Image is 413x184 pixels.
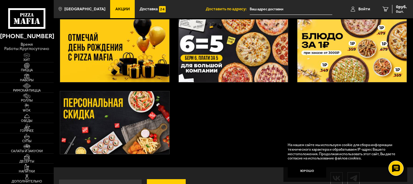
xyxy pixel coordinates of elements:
button: Хорошо [288,165,327,178]
img: 15daf4d41897b9f0e9f617042186c801.svg [159,6,165,12]
span: [GEOGRAPHIC_DATA] [64,7,105,11]
span: Доставить по адресу: [206,7,250,11]
span: Акции [115,7,130,11]
p: На нашем сайте мы используем cookie для сбора информации технического характера и обрабатываем IP... [288,143,399,161]
span: Войти [358,7,370,11]
span: 0 руб. [396,5,407,9]
input: Ваш адрес доставки [250,4,332,15]
span: 0 шт. [396,10,407,13]
span: Доставка [140,7,158,11]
